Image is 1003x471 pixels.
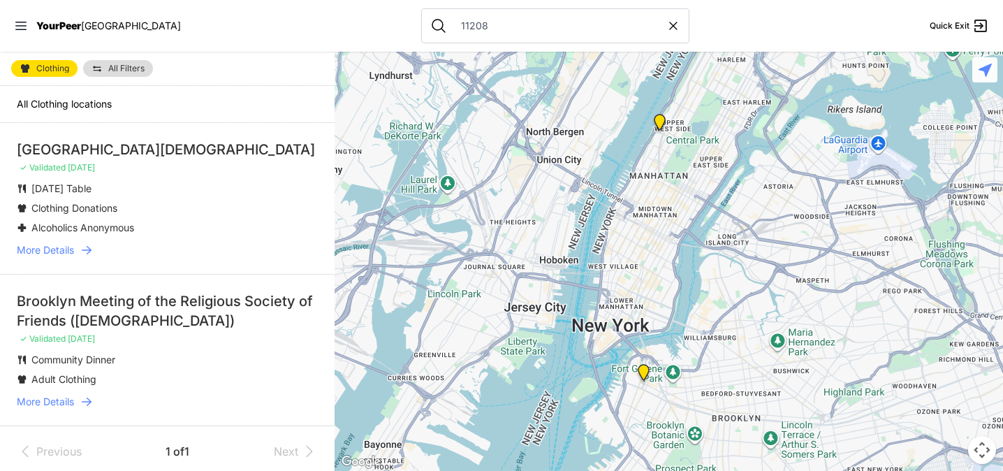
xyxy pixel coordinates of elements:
[20,162,66,173] span: ✓ Validated
[31,354,115,365] span: Community Dinner
[17,140,318,159] div: [GEOGRAPHIC_DATA][DEMOGRAPHIC_DATA]
[184,444,189,458] span: 1
[68,162,95,173] span: [DATE]
[20,333,66,344] span: ✓ Validated
[11,60,78,77] a: Clothing
[68,333,95,344] span: [DATE]
[31,373,96,385] span: Adult Clothing
[108,64,145,73] span: All Filters
[338,453,384,471] a: Open this area in Google Maps (opens a new window)
[173,444,184,458] span: of
[17,98,112,110] span: All Clothing locations
[17,395,318,409] a: More Details
[81,20,181,31] span: [GEOGRAPHIC_DATA]
[166,444,173,458] span: 1
[31,202,117,214] span: Clothing Donations
[274,443,298,460] span: Next
[36,64,69,73] span: Clothing
[453,19,666,33] input: Search
[17,243,74,257] span: More Details
[930,17,989,34] a: Quick Exit
[31,222,134,233] span: Alcoholics Anonymous
[36,443,82,460] span: Previous
[17,291,318,331] div: Brooklyn Meeting of the Religious Society of Friends ([DEMOGRAPHIC_DATA])
[31,182,91,194] span: [DATE] Table
[338,453,384,471] img: Google
[83,60,153,77] a: All Filters
[36,22,181,30] a: YourPeer[GEOGRAPHIC_DATA]
[968,436,996,464] button: Map camera controls
[930,20,969,31] span: Quick Exit
[36,20,81,31] span: YourPeer
[17,395,74,409] span: More Details
[17,243,318,257] a: More Details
